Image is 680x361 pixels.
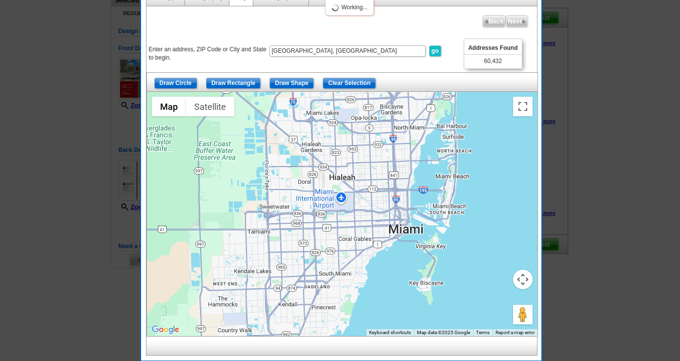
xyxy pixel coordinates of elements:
span: Back [483,16,505,27]
img: button-prev-arrow-gray.png [484,20,489,24]
button: Show satellite imagery [186,97,234,116]
label: Enter an address, ZIP Code or City and State to begin. [149,45,268,62]
img: loading... [331,4,339,12]
button: Show street map [152,97,186,116]
input: go [429,45,441,57]
img: Google [149,323,182,336]
img: button-next-arrow-gray.png [522,20,526,24]
iframe: LiveChat chat widget [485,134,680,361]
span: 60,432 [484,57,502,65]
span: Addresses Found [464,42,521,55]
input: Clear Selection [323,78,376,89]
input: Draw Shape [269,78,314,89]
a: Next [506,15,528,28]
input: Draw Circle [154,78,197,89]
button: Keyboard shortcuts [369,329,411,336]
a: Terms (opens in new tab) [476,330,490,335]
a: Open this area in Google Maps (opens a new window) [149,323,182,336]
a: Back [482,15,506,28]
span: Next [506,16,527,27]
button: Toggle fullscreen view [513,97,533,116]
span: Map data ©2025 Google [417,330,470,335]
input: Draw Rectangle [206,78,261,89]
